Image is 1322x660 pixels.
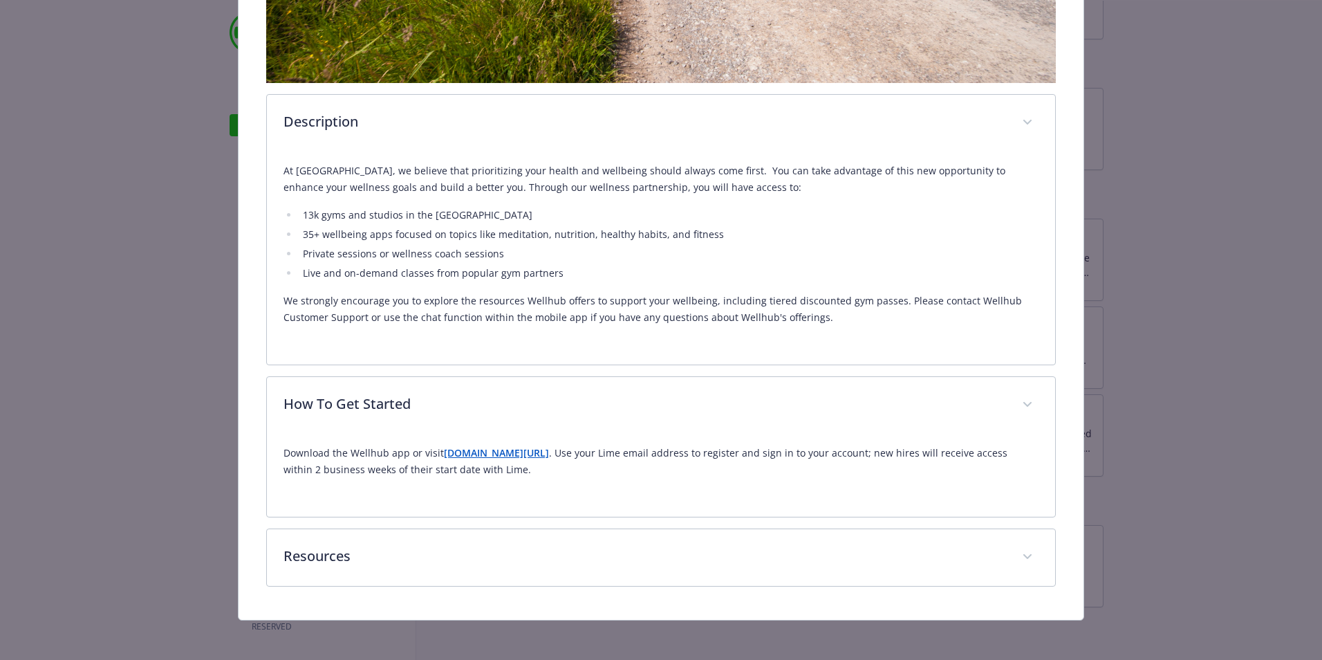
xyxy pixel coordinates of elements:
li: 13k gyms and studios in the [GEOGRAPHIC_DATA] [299,207,1039,223]
div: How To Get Started [267,434,1055,517]
p: Resources [283,546,1005,567]
div: Description [267,95,1055,152]
li: 35+ wellbeing apps focused on topics like meditation, nutrition, healthy habits, and fitness [299,226,1039,243]
a: [DOMAIN_NAME][URL] [444,446,549,459]
div: How To Get Started [267,377,1055,434]
li: Live and on-demand classes from popular gym partners [299,265,1039,282]
p: At [GEOGRAPHIC_DATA], we believe that prioritizing your health and wellbeing should always come f... [283,163,1039,196]
div: Resources [267,529,1055,586]
p: How To Get Started [283,394,1005,414]
div: Description [267,152,1055,365]
p: We strongly encourage you to explore the resources Wellhub offers to support your wellbeing, incl... [283,293,1039,326]
p: Description [283,111,1005,132]
p: Download the Wellhub app or visit . Use your Lime email address to register and sign in to your a... [283,445,1039,478]
li: Private sessions or wellness coach sessions [299,246,1039,262]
